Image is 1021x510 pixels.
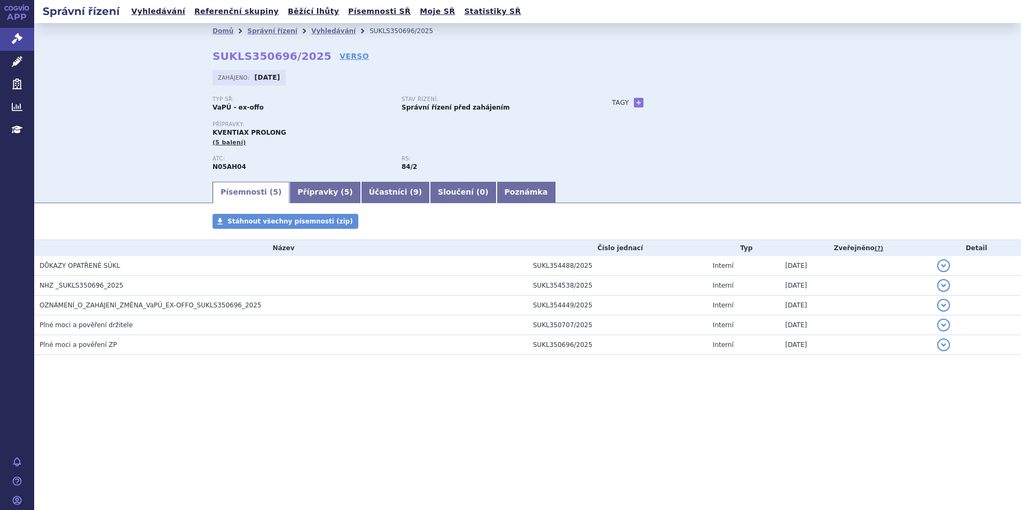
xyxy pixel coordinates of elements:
[430,182,496,203] a: Sloučení (0)
[932,240,1021,256] th: Detail
[713,282,734,289] span: Interní
[273,188,278,196] span: 5
[213,50,332,63] strong: SUKLS350696/2025
[213,156,391,162] p: ATC:
[218,73,252,82] span: Zahájeno:
[361,182,430,203] a: Účastníci (9)
[40,321,133,329] span: Plné moci a pověření držitele
[289,182,360,203] a: Přípravky (5)
[345,4,414,19] a: Písemnosti SŘ
[402,104,509,111] strong: Správní řízení před zahájením
[713,321,734,329] span: Interní
[213,104,264,111] strong: VaPÚ - ex-offo
[937,299,950,312] button: detail
[344,188,350,196] span: 5
[340,51,369,61] a: VERSO
[402,163,417,171] strong: antipsychotika třetí volby - speciální, p.o.
[708,240,780,256] th: Typ
[40,341,117,349] span: Plné moci a pověření ZP
[128,4,189,19] a: Vyhledávání
[937,338,950,351] button: detail
[40,262,120,269] span: DŮKAZY OPATŘENÉ SÚKL
[612,96,629,109] h3: Tagy
[247,27,297,35] a: Správní řízení
[713,302,734,309] span: Interní
[227,218,353,225] span: Stáhnout všechny písemnosti (zip)
[780,240,932,256] th: Zveřejněno
[370,23,447,39] li: SUKLS350696/2025
[34,240,528,256] th: Název
[937,279,950,292] button: detail
[780,335,932,355] td: [DATE]
[285,4,342,19] a: Běžící lhůty
[213,129,286,136] span: KVENTIAX PROLONG
[213,214,358,229] a: Stáhnout všechny písemnosti (zip)
[34,4,128,19] h2: Správní řízení
[713,341,734,349] span: Interní
[528,296,708,315] td: SUKL354449/2025
[213,139,246,146] span: (5 balení)
[213,121,591,128] p: Přípravky:
[875,245,883,252] abbr: (?)
[191,4,282,19] a: Referenční skupiny
[480,188,485,196] span: 0
[213,163,246,171] strong: KVETIAPIN
[213,182,289,203] a: Písemnosti (5)
[528,315,708,335] td: SUKL350707/2025
[402,156,580,162] p: RS:
[780,256,932,276] td: [DATE]
[528,335,708,355] td: SUKL350696/2025
[780,276,932,296] td: [DATE]
[213,27,233,35] a: Domů
[634,98,643,107] a: +
[528,276,708,296] td: SUKL354538/2025
[402,96,580,103] p: Stav řízení:
[413,188,419,196] span: 9
[780,296,932,315] td: [DATE]
[40,282,123,289] span: NHZ _SUKLS350696_2025
[937,319,950,331] button: detail
[528,256,708,276] td: SUKL354488/2025
[528,240,708,256] th: Číslo jednací
[213,96,391,103] p: Typ SŘ:
[937,259,950,272] button: detail
[40,302,262,309] span: OZNÁMENÍ_O_ZAHÁJENÍ_ZMĚNA_VaPÚ_EX-OFFO_SUKLS350696_2025
[311,27,356,35] a: Vyhledávání
[255,74,280,81] strong: [DATE]
[461,4,524,19] a: Statistiky SŘ
[713,262,734,269] span: Interní
[497,182,556,203] a: Poznámka
[417,4,458,19] a: Moje SŘ
[780,315,932,335] td: [DATE]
